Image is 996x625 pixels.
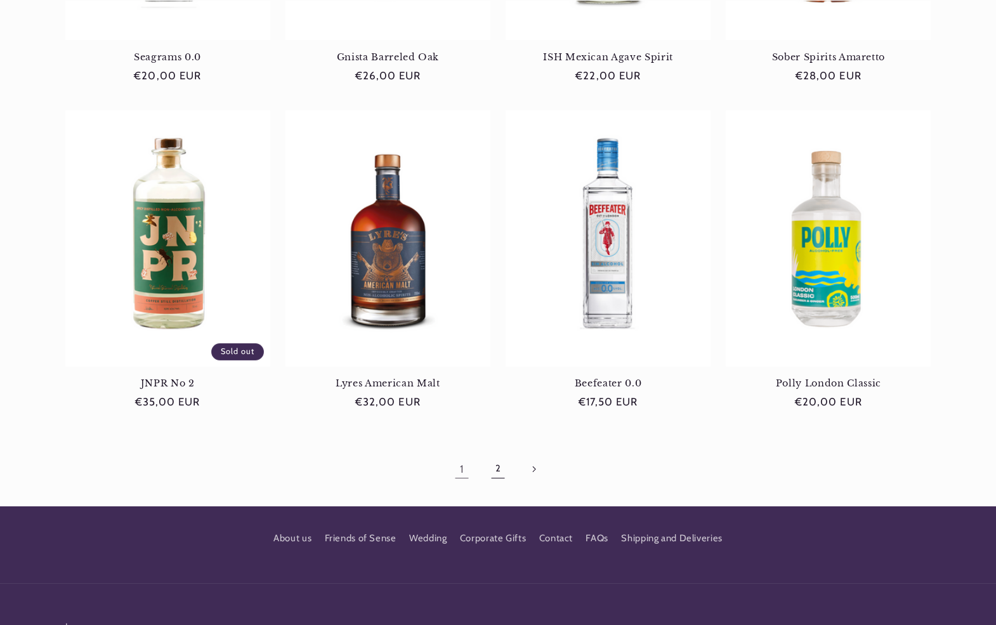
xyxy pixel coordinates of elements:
[285,378,490,389] a: Lyres American Malt
[273,530,311,550] a: About us
[285,51,490,63] a: Gnista Barreled Oak
[409,527,447,549] a: Wedding
[621,527,723,549] a: Shipping and Deliveries
[506,51,711,63] a: ISH Mexican Agave Spirit
[65,454,931,484] nav: Pagination
[586,527,608,549] a: FAQs
[726,51,931,63] a: Sober Spirits Amaretto
[325,527,396,549] a: Friends of Sense
[520,454,549,484] a: Next page
[460,527,526,549] a: Corporate Gifts
[539,527,573,549] a: Contact
[726,378,931,389] a: Polly London Classic
[65,51,270,63] a: Seagrams 0.0
[447,454,476,484] a: Page 1
[483,454,513,484] a: Page 2
[506,378,711,389] a: Beefeater 0.0
[65,378,270,389] a: JNPR No 2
